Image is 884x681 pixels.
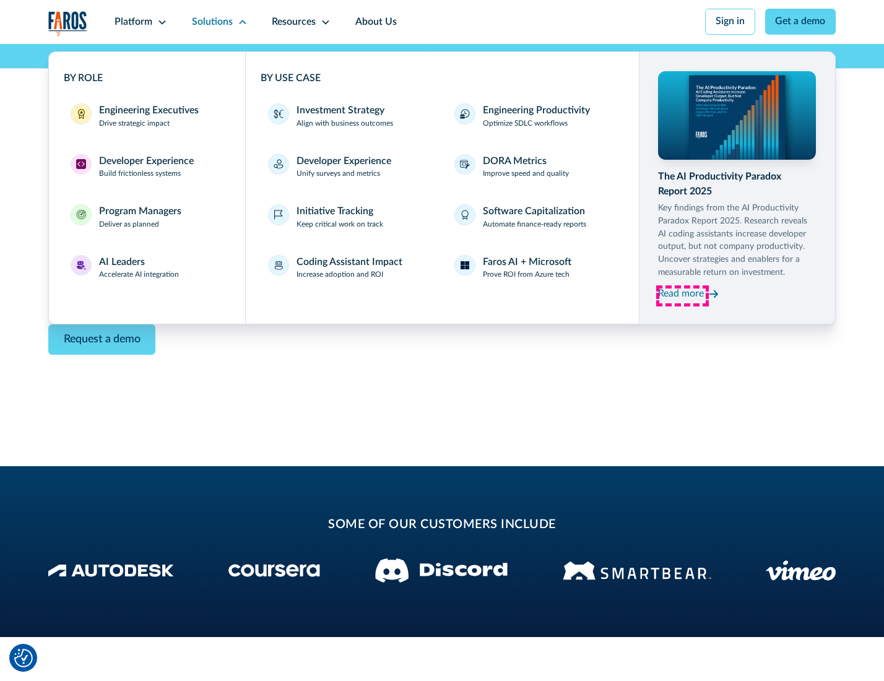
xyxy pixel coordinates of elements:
img: AI Leaders [76,261,86,271]
a: Faros AI + MicrosoftProve ROI from Azure tech [447,248,623,288]
img: Vimeo logo [766,560,836,581]
a: Program ManagersProgram ManagersDeliver as planned [64,197,231,238]
p: Improve speed and quality [483,168,569,180]
p: Accelerate AI integration [99,269,179,280]
div: AI Leaders [99,255,145,270]
p: Align with business outcomes [297,118,393,129]
button: Cookie Settings [14,649,33,667]
div: Developer Experience [297,154,391,169]
img: Discord logo [375,558,508,583]
div: Developer Experience [99,154,194,169]
p: Unify surveys and metrics [297,168,380,180]
div: Faros AI + Microsoft [483,255,571,270]
p: Keep critical work on track [297,219,383,230]
h2: some of our customers include [147,516,737,534]
div: Coding Assistant Impact [297,255,402,270]
a: AI LeadersAI LeadersAccelerate AI integration [64,248,231,288]
a: Engineering ExecutivesEngineering ExecutivesDrive strategic impact [64,96,231,137]
div: Initiative Tracking [297,204,373,219]
nav: Solutions [48,44,836,324]
a: Investment StrategyAlign with business outcomes [261,96,437,137]
a: The AI Productivity Paradox Report 2025Key findings from the AI Productivity Paradox Report 2025.... [658,71,815,303]
p: Prove ROI from Azure tech [483,269,570,280]
a: Get a demo [765,9,836,35]
div: Software Capitalization [483,204,585,219]
a: Software CapitalizationAutomate finance-ready reports [447,197,623,238]
div: BY USE CASE [261,71,624,86]
a: Engineering ProductivityOptimize SDLC workflows [447,96,623,137]
img: Coursera Logo [228,564,320,577]
img: Logo of the analytics and reporting company Faros. [48,11,88,37]
img: Developer Experience [76,159,86,169]
div: Program Managers [99,204,181,219]
img: Revisit consent button [14,649,33,667]
div: DORA Metrics [483,154,547,169]
div: Platform [115,15,152,30]
a: DORA MetricsImprove speed and quality [447,147,623,188]
div: Resources [272,15,316,30]
p: Deliver as planned [99,219,159,230]
a: home [48,11,88,37]
p: Build frictionless systems [99,168,181,180]
div: BY ROLE [64,71,231,86]
a: Initiative TrackingKeep critical work on track [261,197,437,238]
p: Optimize SDLC workflows [483,118,568,129]
div: Solutions [192,15,233,30]
img: Smartbear Logo [563,559,711,582]
img: Autodesk Logo [48,564,174,577]
p: Increase adoption and ROI [297,269,383,280]
a: Contact Modal [48,324,156,355]
a: Developer ExperienceUnify surveys and metrics [261,147,437,188]
a: Sign in [705,9,755,35]
a: Coding Assistant ImpactIncrease adoption and ROI [261,248,437,288]
p: Automate finance-ready reports [483,219,586,230]
p: Key findings from the AI Productivity Paradox Report 2025. Research reveals AI coding assistants ... [658,202,815,279]
p: Drive strategic impact [99,118,170,129]
img: Engineering Executives [76,109,86,119]
div: The AI Productivity Paradox Report 2025 [658,170,815,199]
div: Engineering Executives [99,103,199,118]
div: Investment Strategy [297,103,384,118]
div: Read more [658,287,704,301]
div: Engineering Productivity [483,103,590,118]
a: Developer ExperienceDeveloper ExperienceBuild frictionless systems [64,147,231,188]
img: Program Managers [76,210,86,220]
